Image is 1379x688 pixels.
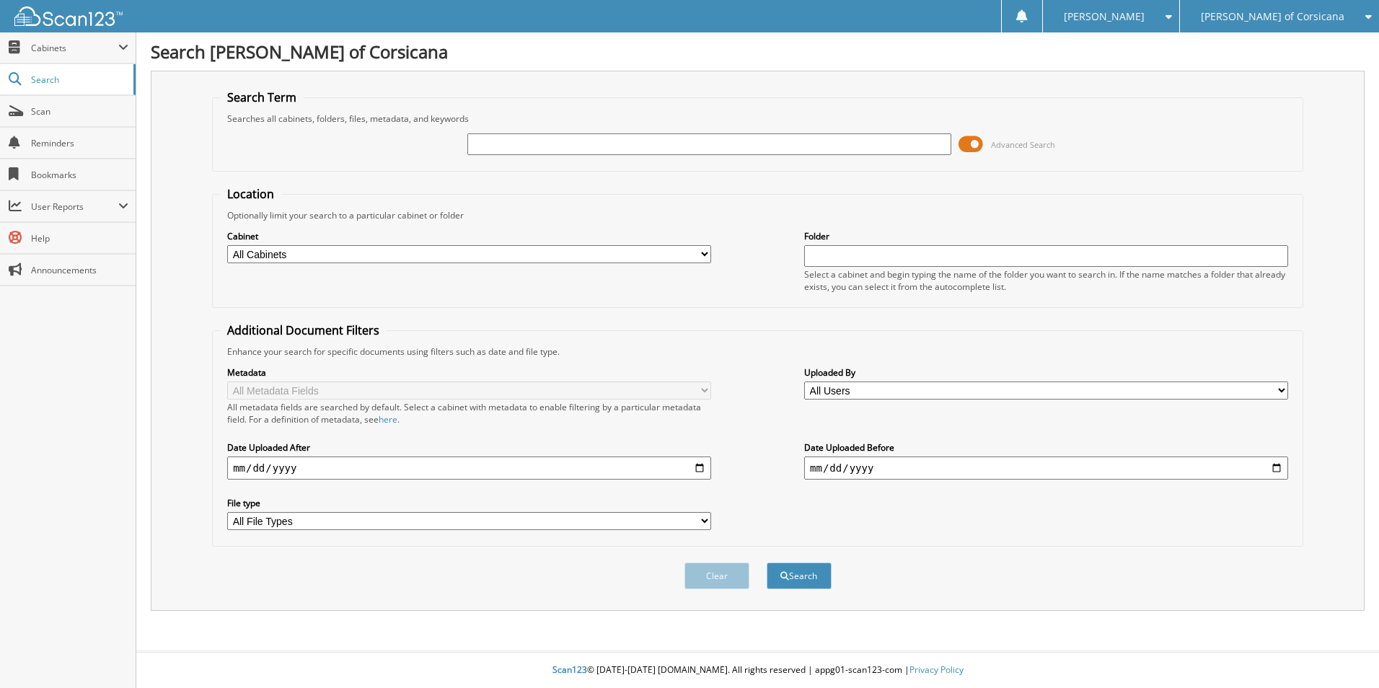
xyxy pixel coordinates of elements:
[31,232,128,244] span: Help
[220,322,387,338] legend: Additional Document Filters
[220,186,281,202] legend: Location
[767,563,832,589] button: Search
[804,268,1288,293] div: Select a cabinet and begin typing the name of the folder you want to search in. If the name match...
[151,40,1365,63] h1: Search [PERSON_NAME] of Corsicana
[31,137,128,149] span: Reminders
[31,169,128,181] span: Bookmarks
[227,366,711,379] label: Metadata
[227,457,711,480] input: start
[31,105,128,118] span: Scan
[220,345,1295,358] div: Enhance your search for specific documents using filters such as date and file type.
[684,563,749,589] button: Clear
[227,497,711,509] label: File type
[909,663,964,676] a: Privacy Policy
[379,413,397,425] a: here
[31,200,118,213] span: User Reports
[804,230,1288,242] label: Folder
[220,113,1295,125] div: Searches all cabinets, folders, files, metadata, and keywords
[220,209,1295,221] div: Optionally limit your search to a particular cabinet or folder
[1064,12,1145,21] span: [PERSON_NAME]
[227,441,711,454] label: Date Uploaded After
[991,139,1055,150] span: Advanced Search
[804,366,1288,379] label: Uploaded By
[1201,12,1344,21] span: [PERSON_NAME] of Corsicana
[227,401,711,425] div: All metadata fields are searched by default. Select a cabinet with metadata to enable filtering b...
[31,74,126,86] span: Search
[552,663,587,676] span: Scan123
[136,653,1379,688] div: © [DATE]-[DATE] [DOMAIN_NAME]. All rights reserved | appg01-scan123-com |
[804,457,1288,480] input: end
[227,230,711,242] label: Cabinet
[31,42,118,54] span: Cabinets
[31,264,128,276] span: Announcements
[14,6,123,26] img: scan123-logo-white.svg
[1307,619,1379,688] iframe: Chat Widget
[220,89,304,105] legend: Search Term
[804,441,1288,454] label: Date Uploaded Before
